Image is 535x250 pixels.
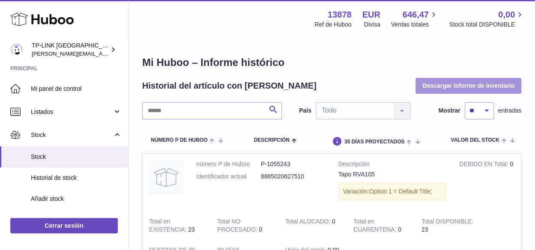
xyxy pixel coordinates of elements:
[32,42,109,58] div: TP-LINK [GEOGRAPHIC_DATA], SOCIEDAD LIMITADA
[391,9,439,29] a: 646,47 Ventas totales
[364,21,380,29] div: Divisa
[353,218,398,235] strong: Total en CUARENTENA
[196,160,261,168] dt: número P de Huboo
[285,218,332,227] strong: Total ALOCADO
[10,218,118,233] a: Cerrar sesión
[10,43,23,56] img: celia.yan@tp-link.com
[142,56,521,69] h1: Mi Huboo – Informe histórico
[338,170,447,179] div: Tapo RVA105
[449,21,525,29] span: Stock total DISPONIBLE
[328,9,352,21] strong: 13878
[211,211,279,240] td: 0
[421,218,473,227] strong: Total DISPONIBLE
[149,218,188,235] strong: Total en EXISTENCIA
[369,188,432,195] span: Option 1 = Default Title;
[344,139,404,145] span: 30 DÍAS PROYECTADOS
[398,226,401,233] span: 0
[415,211,483,240] td: 23
[438,107,460,115] label: Mostrar
[261,160,326,168] dd: P-1055243
[279,211,347,240] td: 0
[299,107,311,115] label: País
[196,173,261,181] dt: Identificador actual
[338,160,447,170] strong: Descripción
[403,9,429,21] span: 646,47
[338,183,447,200] div: Variación:
[314,21,351,29] div: Ref de Huboo
[498,9,515,21] span: 0,00
[459,161,510,170] strong: DEBIDO EN Total
[31,85,122,93] span: Mi panel de control
[362,9,380,21] strong: EUR
[32,50,172,57] span: [PERSON_NAME][EMAIL_ADDRESS][DOMAIN_NAME]
[143,211,211,240] td: 23
[453,154,521,211] td: 0
[31,195,122,203] span: Añadir stock
[391,21,439,29] span: Ventas totales
[31,216,122,224] span: Historial de entregas
[151,137,207,143] span: número P de Huboo
[31,153,122,161] span: Stock
[498,107,521,115] span: entradas
[31,108,113,116] span: Listados
[261,173,326,181] dd: 8885020627510
[415,78,521,93] button: Descargar Informe de inventario
[254,137,289,143] span: Descripción
[449,9,525,29] a: 0,00 Stock total DISPONIBLE
[31,131,113,139] span: Stock
[451,137,499,143] span: Valor del stock
[142,80,317,92] h2: Historial del artículo con [PERSON_NAME]
[149,160,183,194] img: product image
[217,218,259,235] strong: Total NO PROCESADO
[31,174,122,182] span: Historial de stock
